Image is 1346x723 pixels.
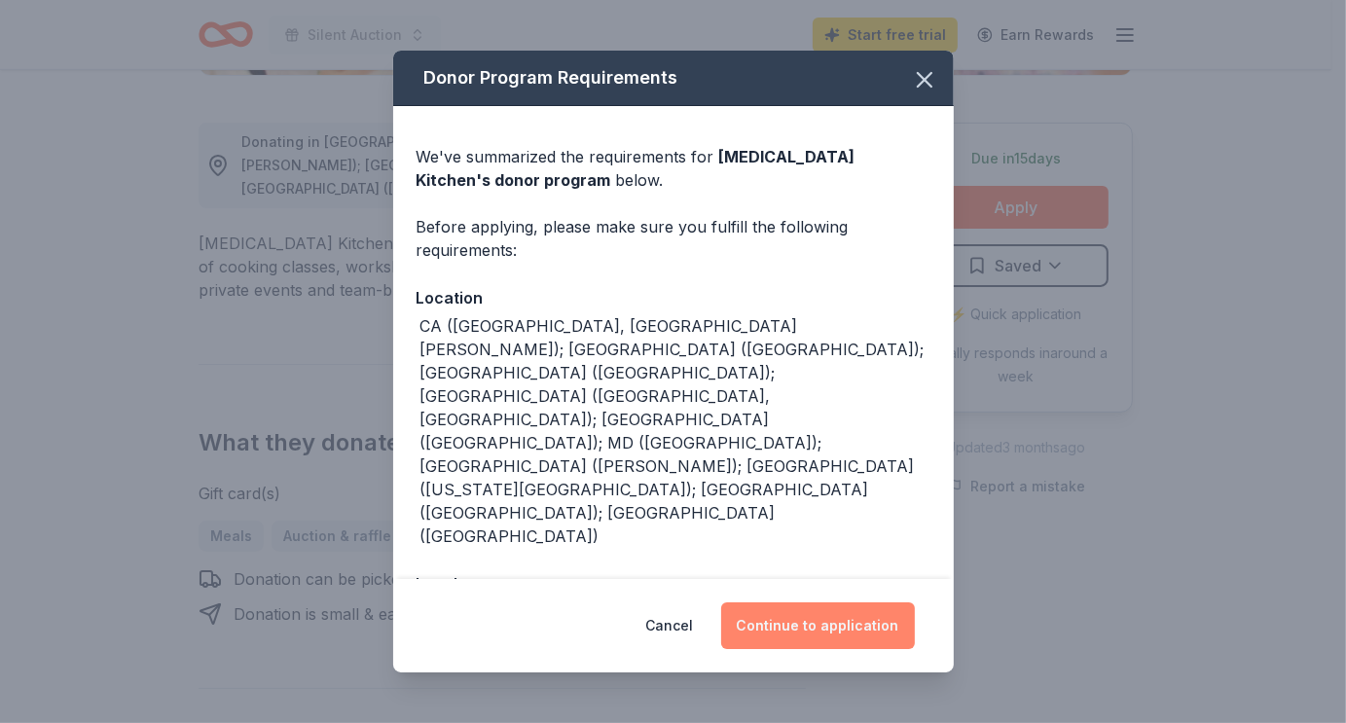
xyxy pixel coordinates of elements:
div: CA ([GEOGRAPHIC_DATA], [GEOGRAPHIC_DATA][PERSON_NAME]); [GEOGRAPHIC_DATA] ([GEOGRAPHIC_DATA]); [G... [420,314,930,548]
button: Cancel [646,602,694,649]
div: Donor Program Requirements [393,51,954,106]
div: Location [417,285,930,310]
div: Legal [417,571,930,596]
div: We've summarized the requirements for below. [417,145,930,192]
div: Before applying, please make sure you fulfill the following requirements: [417,215,930,262]
button: Continue to application [721,602,915,649]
